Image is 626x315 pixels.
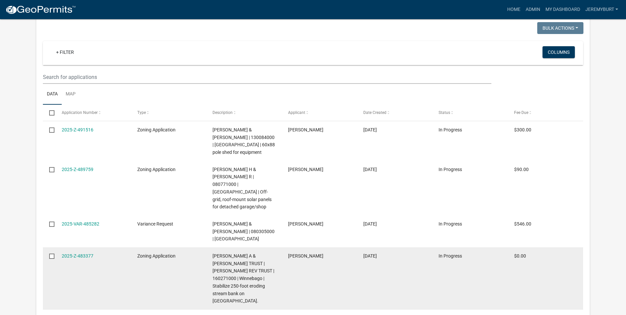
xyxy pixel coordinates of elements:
a: JeremyBurt [583,3,621,16]
a: My Dashboard [543,3,583,16]
span: In Progress [439,221,462,227]
button: Bulk Actions [537,22,583,34]
span: $0.00 [514,253,526,259]
datatable-header-cell: Fee Due [508,105,583,121]
span: Date Created [363,110,386,115]
datatable-header-cell: Status [432,105,508,121]
span: Jay R Solum [288,127,323,132]
span: $300.00 [514,127,531,132]
span: $546.00 [514,221,531,227]
span: 09/29/2025 [363,221,377,227]
span: In Progress [439,167,462,172]
a: + Filter [51,46,79,58]
span: 10/08/2025 [363,167,377,172]
span: Mark Nemeth [288,253,323,259]
span: Zoning Application [137,167,176,172]
span: James Veglahn [288,221,323,227]
span: Status [439,110,450,115]
span: Application Number [62,110,98,115]
span: Zoning Application [137,253,176,259]
datatable-header-cell: Application Number [55,105,131,121]
span: Type [137,110,146,115]
span: In Progress [439,253,462,259]
datatable-header-cell: Type [131,105,206,121]
datatable-header-cell: Date Created [357,105,432,121]
datatable-header-cell: Applicant [281,105,357,121]
datatable-header-cell: Description [206,105,281,121]
span: VEGLAHN,JAMES W & CHERYL | 080305000 | La Crescent [213,221,275,242]
span: Description [213,110,233,115]
span: BURG,JAMES A & CINDY M TRUST | CINDY M BURG REV TRUST | 160271000 | Winnebago | Stabilize 250-foo... [213,253,274,304]
span: 09/24/2025 [363,253,377,259]
a: 2025-Z-483377 [62,253,93,259]
span: 10/13/2025 [363,127,377,132]
a: Map [62,84,80,105]
span: Zoning Application [137,127,176,132]
a: Home [505,3,523,16]
a: 2025-VAR-485282 [62,221,99,227]
span: Variance Request [137,221,173,227]
span: Calvin H Pasvogel [288,167,323,172]
datatable-header-cell: Select [43,105,55,121]
input: Search for applications [43,70,491,84]
span: In Progress [439,127,462,132]
span: Applicant [288,110,305,115]
a: 2025-Z-489759 [62,167,93,172]
span: Fee Due [514,110,528,115]
span: PASVOGEL,CALVIN H & ANN R | 080771000 | La Crescent | Off-grid, roof-mount solar panels for detac... [213,167,272,210]
a: 2025-Z-491516 [62,127,93,132]
a: Admin [523,3,543,16]
a: Data [43,84,62,105]
button: Columns [543,46,575,58]
span: SOLUM,JAY R & JESSICA H | 130084000 | Spring Grove | 60x88 pole shed for equipment [213,127,275,155]
span: $90.00 [514,167,529,172]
